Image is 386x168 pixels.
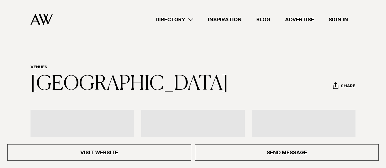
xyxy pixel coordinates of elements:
a: Send Message [195,144,379,161]
button: Share [333,82,355,91]
a: [GEOGRAPHIC_DATA] [31,74,228,94]
a: Blog [249,16,278,24]
a: Directory [148,16,200,24]
img: Auckland Weddings Logo [31,14,53,25]
a: Sign In [321,16,355,24]
span: Share [341,84,355,90]
a: Visit Website [7,144,191,161]
a: Inspiration [200,16,249,24]
a: Venues [31,65,47,70]
a: Advertise [278,16,321,24]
